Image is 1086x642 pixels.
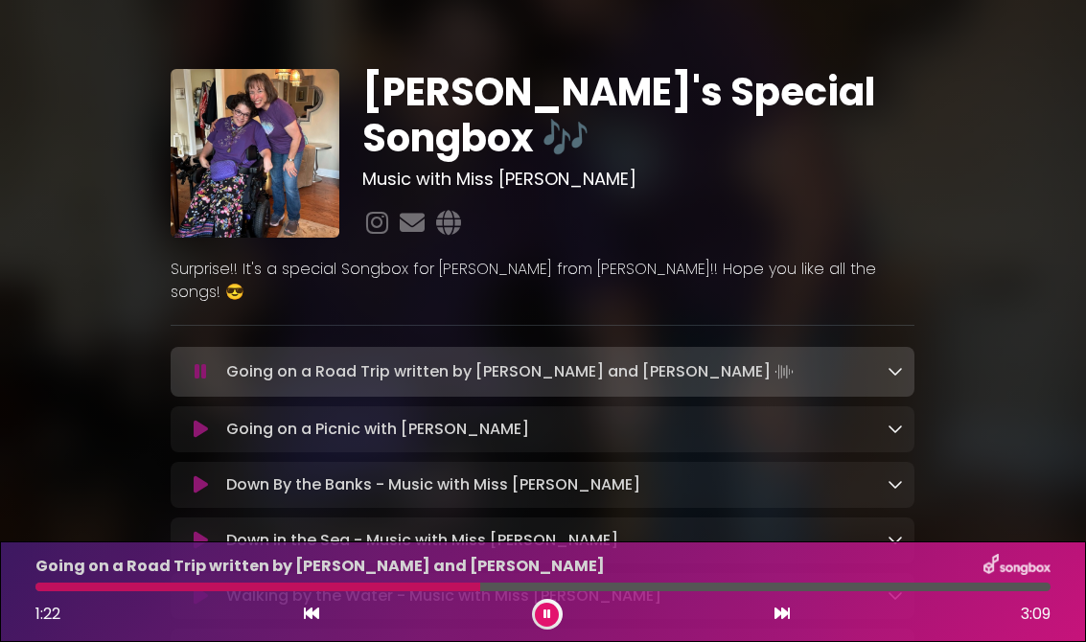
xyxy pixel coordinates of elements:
img: DpsALNU4Qse55zioNQQO [171,69,339,238]
p: Down By the Banks - Music with Miss [PERSON_NAME] [226,473,640,496]
h3: Music with Miss [PERSON_NAME] [362,169,914,190]
p: Surprise!! It's a special Songbox for [PERSON_NAME] from [PERSON_NAME]!! Hope you like all the so... [171,258,914,304]
p: Going on a Road Trip written by [PERSON_NAME] and [PERSON_NAME] [226,358,797,385]
span: 1:22 [35,603,60,625]
h1: [PERSON_NAME]'s Special Songbox 🎶 [362,69,914,161]
p: Going on a Road Trip written by [PERSON_NAME] and [PERSON_NAME] [35,555,605,578]
img: songbox-logo-white.png [983,554,1051,579]
p: Going on a Picnic with [PERSON_NAME] [226,418,529,441]
span: 3:09 [1021,603,1051,626]
img: waveform4.gif [771,358,797,385]
p: Down in the Sea - Music with Miss [PERSON_NAME] [226,529,618,552]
